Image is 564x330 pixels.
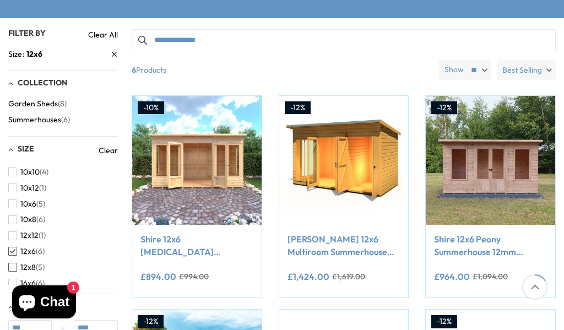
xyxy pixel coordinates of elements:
[58,99,67,109] span: (8)
[8,115,61,125] span: Summerhouses
[138,315,164,328] div: -12%
[20,167,40,177] span: 10x10
[179,273,209,280] del: £994.00
[20,247,36,256] span: 12x6
[88,29,118,40] a: Clear All
[444,64,464,75] label: Show
[36,247,45,256] span: (6)
[18,144,34,154] span: Size
[288,272,329,281] ins: £1,424.00
[138,101,164,115] div: -10%
[8,275,45,291] button: 16x6
[127,59,435,80] span: Products
[8,164,48,180] button: 10x10
[8,259,45,275] button: 12x8
[8,196,45,212] button: 10x6
[8,244,45,259] button: 12x6
[8,212,45,228] button: 10x8
[26,49,42,59] span: 12x6
[39,231,46,240] span: (1)
[8,99,58,109] span: Garden Sheds
[20,231,39,240] span: 12x12
[473,273,508,280] del: £1,094.00
[8,96,67,112] button: Garden Sheds (8)
[8,28,46,38] span: Filter By
[99,145,118,156] a: Clear
[18,78,67,88] span: Collection
[8,228,46,244] button: 12x12
[20,263,36,272] span: 12x8
[140,272,176,281] ins: £894.00
[431,315,457,328] div: -12%
[39,183,46,193] span: (1)
[434,272,470,281] ins: £964.00
[132,29,556,51] input: Search products
[285,101,311,115] div: -12%
[36,279,45,288] span: (6)
[279,96,409,225] img: Shire Lela 12x6 Multiroom Summerhouse and Storage Shed - Best Shed
[8,48,26,60] span: Size
[434,233,547,258] a: Shire 12x6 Peony Summerhouse 12mm Shiplap interlock cladding
[431,101,457,115] div: -12%
[132,59,136,80] b: 6
[9,285,79,321] inbox-online-store-chat: Shopify online store chat
[332,273,365,280] del: £1,619.00
[40,167,48,177] span: (4)
[36,263,45,272] span: (5)
[8,112,70,128] button: Summerhouses (6)
[502,59,542,80] span: Best Selling
[36,215,45,224] span: (6)
[8,180,46,196] button: 10x12
[288,233,400,258] a: [PERSON_NAME] 12x6 Multiroom Summerhouse and Storage Shed
[140,233,253,258] a: Shire 12x6 [MEDICAL_DATA][PERSON_NAME] Summerhouse
[20,279,36,288] span: 16x6
[20,199,36,209] span: 10x6
[20,183,39,193] span: 10x12
[61,115,70,125] span: (6)
[497,59,556,80] label: Best Selling
[20,215,36,224] span: 10x8
[36,199,45,209] span: (5)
